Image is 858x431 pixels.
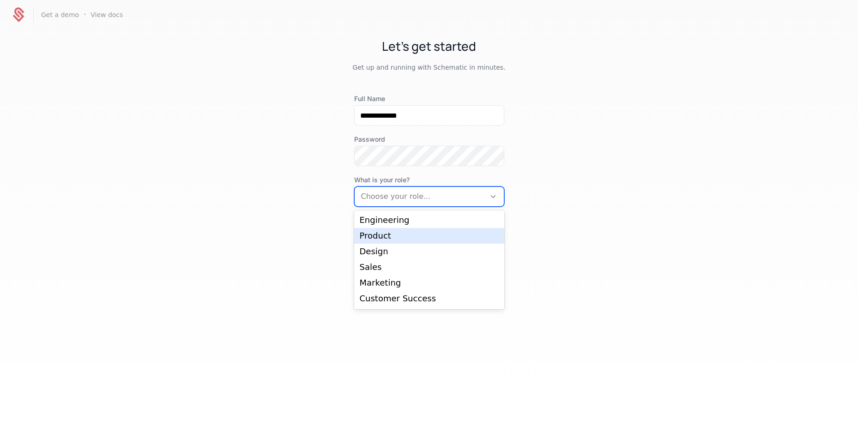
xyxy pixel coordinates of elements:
span: · [84,9,86,20]
div: Engineering [360,216,499,224]
a: Get a demo [41,10,79,19]
span: What is your role? [354,175,504,185]
div: Sales [360,263,499,271]
label: Full Name [354,94,504,103]
div: Marketing [360,279,499,287]
div: Customer Success [360,294,499,303]
div: Product [360,232,499,240]
div: Design [360,247,499,256]
label: Password [354,135,504,144]
a: View docs [91,10,123,19]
